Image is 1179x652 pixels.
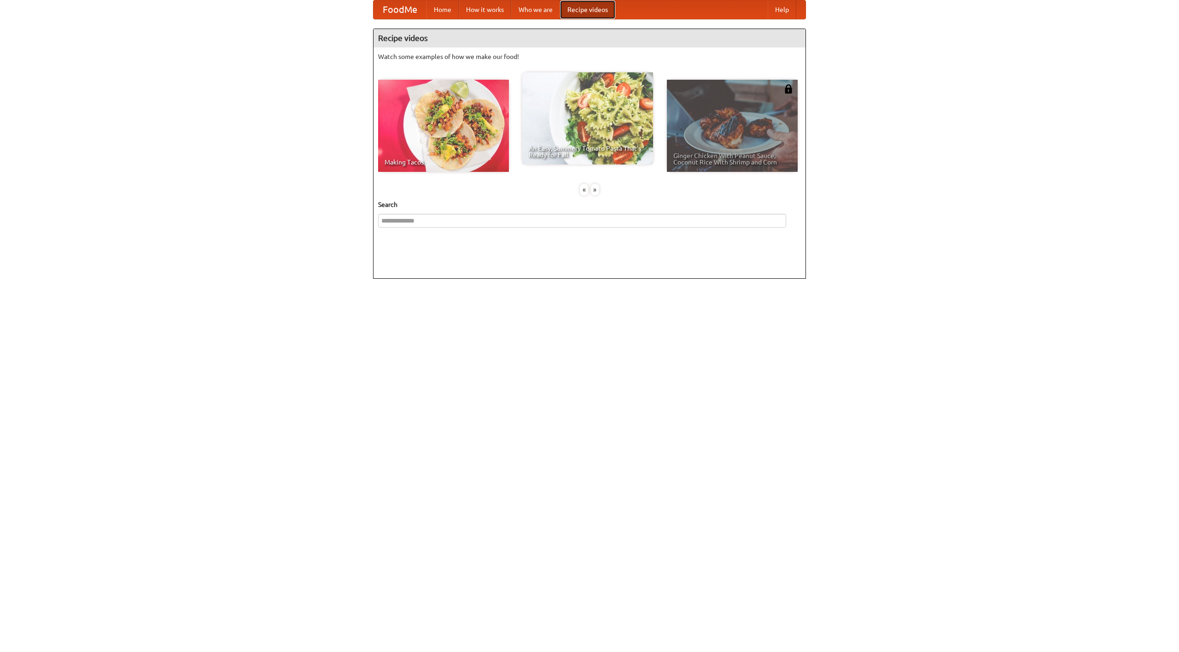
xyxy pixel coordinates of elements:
a: Help [768,0,796,19]
h5: Search [378,200,801,209]
a: Making Tacos [378,80,509,172]
a: Recipe videos [560,0,615,19]
div: « [580,184,588,195]
a: How it works [459,0,511,19]
p: Watch some examples of how we make our food! [378,52,801,61]
a: FoodMe [374,0,426,19]
a: An Easy, Summery Tomato Pasta That's Ready for Fall [522,72,653,164]
a: Home [426,0,459,19]
img: 483408.png [784,84,793,94]
span: Making Tacos [385,159,502,165]
a: Who we are [511,0,560,19]
div: » [591,184,599,195]
h4: Recipe videos [374,29,805,47]
span: An Easy, Summery Tomato Pasta That's Ready for Fall [529,145,647,158]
